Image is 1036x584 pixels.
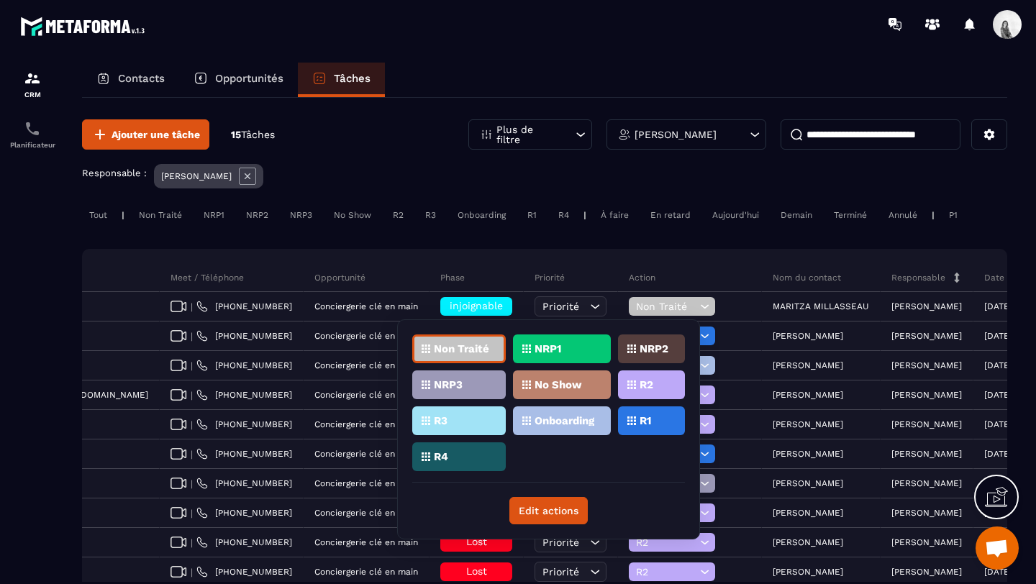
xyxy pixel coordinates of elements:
[773,331,843,341] p: [PERSON_NAME]
[773,449,843,459] p: [PERSON_NAME]
[314,301,418,311] p: Conciergerie clé en main
[196,566,292,578] a: [PHONE_NUMBER]
[496,124,560,145] p: Plus de filtre
[196,389,292,401] a: [PHONE_NUMBER]
[386,206,411,224] div: R2
[191,478,193,489] span: |
[891,419,962,429] p: [PERSON_NAME]
[773,206,819,224] div: Demain
[434,452,448,462] p: R4
[773,360,843,370] p: [PERSON_NAME]
[542,566,579,578] span: Priorité
[984,301,1035,311] p: [DATE] 21:10
[239,206,276,224] div: NRP2
[191,331,193,342] span: |
[773,508,843,518] p: [PERSON_NAME]
[434,344,489,354] p: Non Traité
[976,526,1019,570] div: Ouvrir le chat
[450,206,513,224] div: Onboarding
[594,206,636,224] div: À faire
[418,206,443,224] div: R3
[231,128,275,142] p: 15
[191,537,193,548] span: |
[171,272,244,283] p: Meet / Téléphone
[636,537,696,548] span: R2
[535,272,565,283] p: Priorité
[583,210,586,220] p: |
[520,206,544,224] div: R1
[640,416,651,426] p: R1
[535,344,561,354] p: NRP1
[314,390,418,400] p: Conciergerie clé en main
[191,390,193,401] span: |
[466,565,487,577] span: Lost
[132,206,189,224] div: Non Traité
[196,448,292,460] a: [PHONE_NUMBER]
[24,120,41,137] img: scheduler
[434,380,463,390] p: NRP3
[314,537,418,547] p: Conciergerie clé en main
[891,537,962,547] p: [PERSON_NAME]
[466,536,487,547] span: Lost
[314,449,418,459] p: Conciergerie clé en main
[4,59,61,109] a: formationformationCRM
[314,331,418,341] p: Conciergerie clé en main
[891,567,962,577] p: [PERSON_NAME]
[191,508,193,519] span: |
[440,272,465,283] p: Phase
[314,508,418,518] p: Conciergerie clé en main
[191,419,193,430] span: |
[773,567,843,577] p: [PERSON_NAME]
[773,537,843,547] p: [PERSON_NAME]
[773,390,843,400] p: [PERSON_NAME]
[191,301,193,312] span: |
[643,206,698,224] div: En retard
[891,478,962,488] p: [PERSON_NAME]
[773,419,843,429] p: [PERSON_NAME]
[773,272,841,283] p: Nom du contact
[334,72,371,85] p: Tâches
[434,416,447,426] p: R3
[773,478,843,488] p: [PERSON_NAME]
[636,301,696,312] span: Non Traité
[122,210,124,220] p: |
[773,301,869,311] p: MARITZA MILLASSEAU
[215,72,283,85] p: Opportunités
[82,206,114,224] div: Tout
[891,449,962,459] p: [PERSON_NAME]
[20,13,150,40] img: logo
[640,380,653,390] p: R2
[891,508,962,518] p: [PERSON_NAME]
[535,380,582,390] p: No Show
[196,478,292,489] a: [PHONE_NUMBER]
[82,168,147,178] p: Responsable :
[635,129,717,140] p: [PERSON_NAME]
[196,330,292,342] a: [PHONE_NUMBER]
[196,419,292,430] a: [PHONE_NUMBER]
[196,507,292,519] a: [PHONE_NUMBER]
[112,127,200,142] span: Ajouter une tâche
[629,272,655,283] p: Action
[636,566,696,578] span: R2
[283,206,319,224] div: NRP3
[24,70,41,87] img: formation
[4,141,61,149] p: Planificateur
[314,360,418,370] p: Conciergerie clé en main
[535,416,594,426] p: Onboarding
[891,272,945,283] p: Responsable
[314,478,418,488] p: Conciergerie clé en main
[298,63,385,97] a: Tâches
[509,497,588,524] button: Edit actions
[4,109,61,160] a: schedulerschedulerPlanificateur
[314,567,418,577] p: Conciergerie clé en main
[191,449,193,460] span: |
[327,206,378,224] div: No Show
[161,171,232,181] p: [PERSON_NAME]
[881,206,924,224] div: Annulé
[891,390,962,400] p: [PERSON_NAME]
[551,206,576,224] div: R4
[891,360,962,370] p: [PERSON_NAME]
[640,344,668,354] p: NRP2
[942,206,965,224] div: P1
[450,300,503,311] span: injoignable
